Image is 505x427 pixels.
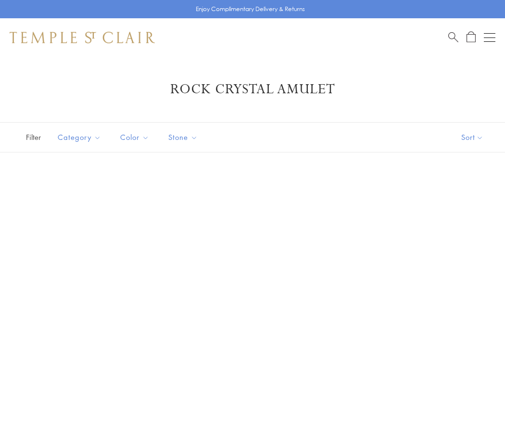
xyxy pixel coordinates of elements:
[53,131,108,143] span: Category
[448,31,458,43] a: Search
[10,32,155,43] img: Temple St. Clair
[440,123,505,152] button: Show sort by
[24,81,481,98] h1: Rock Crystal Amulet
[164,131,205,143] span: Stone
[50,126,108,148] button: Category
[196,4,305,14] p: Enjoy Complimentary Delivery & Returns
[113,126,156,148] button: Color
[467,31,476,43] a: Open Shopping Bag
[161,126,205,148] button: Stone
[484,32,495,43] button: Open navigation
[115,131,156,143] span: Color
